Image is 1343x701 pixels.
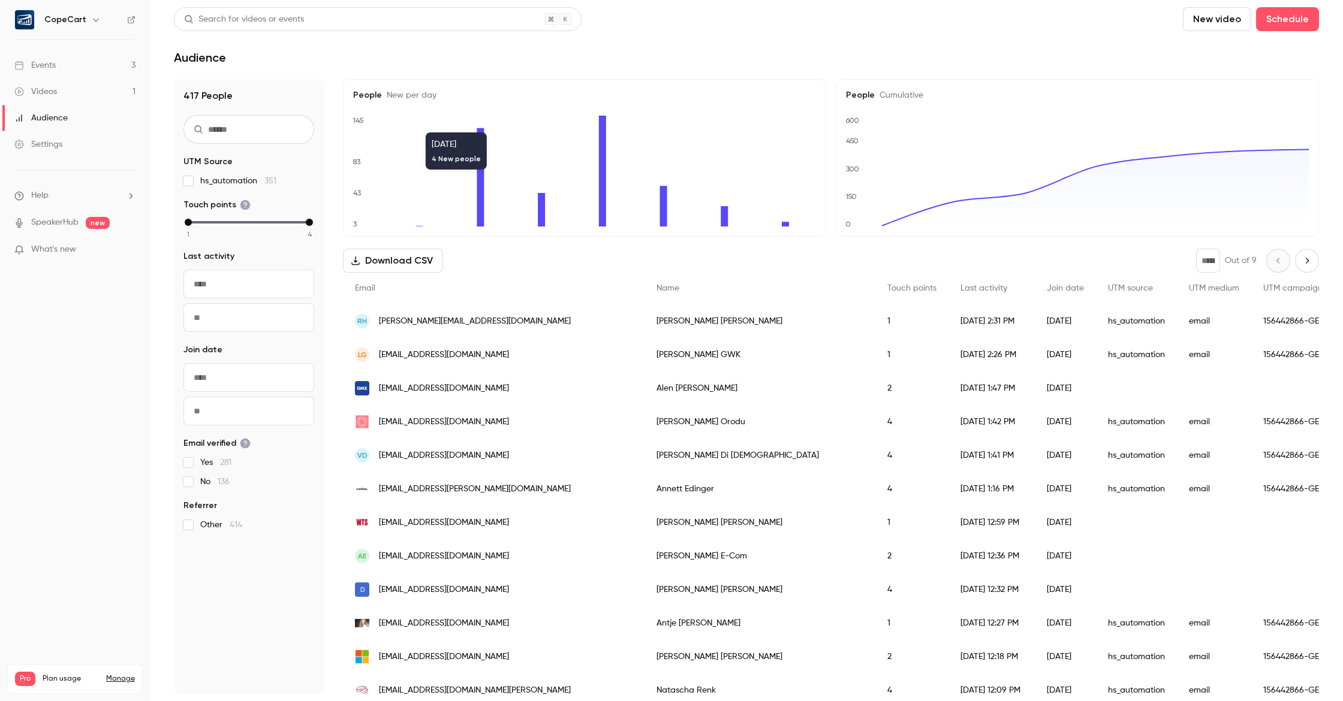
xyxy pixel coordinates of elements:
[379,550,509,563] span: [EMAIL_ADDRESS][DOMAIN_NAME]
[1096,472,1177,506] div: hs_automation
[183,344,222,356] span: Join date
[379,483,571,495] span: [EMAIL_ADDRESS][PERSON_NAME][DOMAIN_NAME]
[355,649,369,664] img: outlook.de
[1256,7,1319,31] button: Schedule
[875,640,948,673] div: 2
[379,617,509,630] span: [EMAIL_ADDRESS][DOMAIN_NAME]
[846,137,859,145] text: 450
[1295,249,1319,273] button: Next page
[1035,506,1096,539] div: [DATE]
[875,338,948,371] div: 1
[44,14,86,26] h6: CopeCart
[1108,284,1153,292] span: UTM source
[875,439,948,472] div: 4
[948,573,1035,606] div: [DATE] 12:32 PM
[1225,255,1257,267] p: Out of 9
[645,439,875,472] div: [PERSON_NAME] Di [DEMOGRAPHIC_DATA]
[1177,405,1251,439] div: email
[15,10,34,29] img: CopeCart
[200,175,276,187] span: hs_automation
[220,458,231,467] span: 281
[875,371,948,405] div: 2
[1177,439,1251,472] div: email
[1035,439,1096,472] div: [DATE]
[645,539,875,573] div: [PERSON_NAME] E-Com
[1096,405,1177,439] div: hs_automation
[948,304,1035,338] div: [DATE] 2:31 PM
[379,449,509,462] span: [EMAIL_ADDRESS][DOMAIN_NAME]
[183,199,251,211] span: Touch points
[14,86,57,98] div: Videos
[948,338,1035,371] div: [DATE] 2:26 PM
[1035,539,1096,573] div: [DATE]
[357,450,368,461] span: VD
[948,539,1035,573] div: [DATE] 12:36 PM
[174,50,226,65] h1: Audience
[846,165,859,173] text: 300
[887,284,937,292] span: Touch points
[845,116,859,125] text: 600
[1035,338,1096,371] div: [DATE]
[875,91,923,99] span: Cumulative
[14,112,68,124] div: Audience
[218,478,230,486] span: 136
[948,640,1035,673] div: [DATE] 12:18 PM
[14,59,56,71] div: Events
[1177,640,1251,673] div: email
[1035,304,1096,338] div: [DATE]
[379,349,509,361] span: [EMAIL_ADDRESS][DOMAIN_NAME]
[948,439,1035,472] div: [DATE] 1:41 PM
[183,437,251,449] span: Email verified
[379,516,509,529] span: [EMAIL_ADDRESS][DOMAIN_NAME]
[355,582,369,597] img: carmengreve.com
[1035,640,1096,673] div: [DATE]
[645,573,875,606] div: [PERSON_NAME] [PERSON_NAME]
[355,284,375,292] span: Email
[379,651,509,663] span: [EMAIL_ADDRESS][DOMAIN_NAME]
[1177,606,1251,640] div: email
[948,472,1035,506] div: [DATE] 1:16 PM
[1177,338,1251,371] div: email
[645,606,875,640] div: Antje [PERSON_NAME]
[846,89,1309,101] h5: People
[358,349,367,360] span: LG
[875,573,948,606] div: 4
[645,506,875,539] div: [PERSON_NAME] [PERSON_NAME]
[645,405,875,439] div: [PERSON_NAME] Orodu
[183,156,233,168] span: UTM Source
[1096,606,1177,640] div: hs_automation
[200,476,230,488] span: No
[645,640,875,673] div: [PERSON_NAME] [PERSON_NAME]
[875,506,948,539] div: 1
[355,381,369,395] img: gmx.de
[379,584,509,596] span: [EMAIL_ADDRESS][DOMAIN_NAME]
[183,500,217,512] span: Referrer
[14,138,62,150] div: Settings
[645,338,875,371] div: [PERSON_NAME] GWK
[382,91,436,99] span: New per day
[645,371,875,405] div: Alen [PERSON_NAME]
[230,521,242,529] span: 414
[31,216,79,229] a: SpeakerHub
[1035,573,1096,606] div: [DATE]
[357,316,367,327] span: RH
[875,539,948,573] div: 2
[355,515,369,530] img: wts-management.de
[200,457,231,469] span: Yes
[1183,7,1251,31] button: New video
[31,189,49,202] span: Help
[645,304,875,338] div: [PERSON_NAME] [PERSON_NAME]
[14,189,135,202] li: help-dropdown-opener
[875,405,948,439] div: 4
[645,472,875,506] div: Annett Edinger
[379,315,571,328] span: [PERSON_NAME][EMAIL_ADDRESS][DOMAIN_NAME]
[353,158,361,166] text: 83
[875,304,948,338] div: 1
[343,249,443,273] button: Download CSV
[106,674,135,684] a: Manage
[379,382,509,395] span: [EMAIL_ADDRESS][DOMAIN_NAME]
[43,674,99,684] span: Plan usage
[355,683,369,697] img: natascha-renk.de
[185,219,192,226] div: min
[306,219,313,226] div: max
